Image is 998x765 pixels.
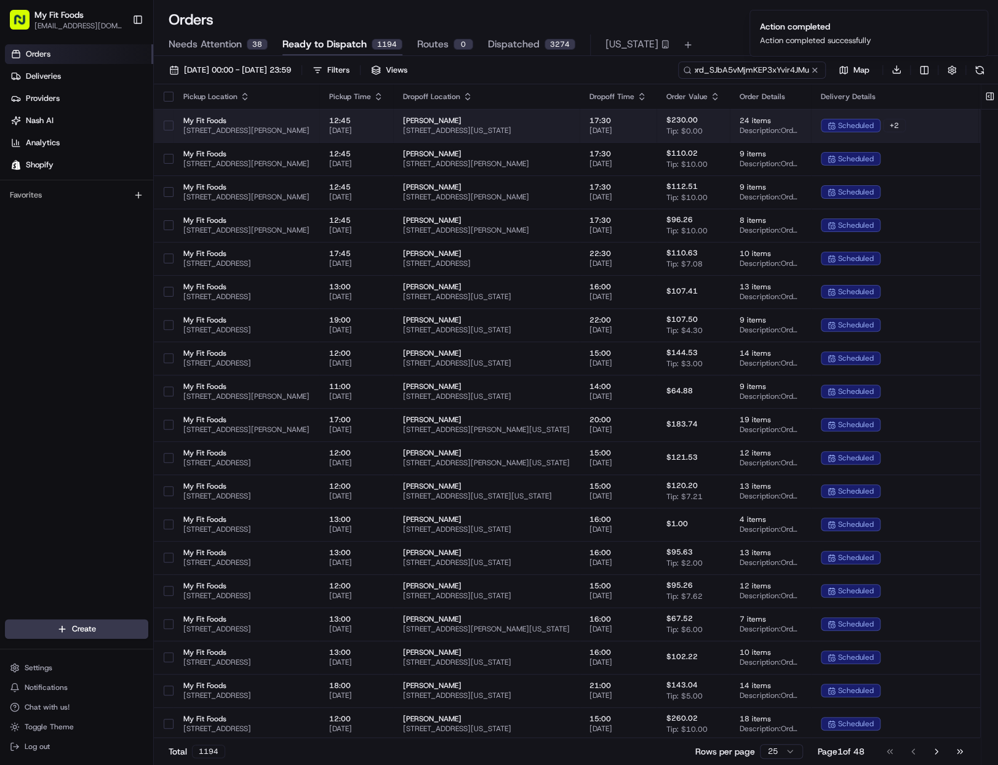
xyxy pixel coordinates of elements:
[183,348,309,358] span: My Fit Foods
[666,193,708,202] span: Tip: $10.00
[838,220,874,230] span: scheduled
[666,148,698,158] span: $110.02
[386,65,407,76] span: Views
[666,215,693,225] span: $96.26
[403,215,570,225] span: [PERSON_NAME]
[183,92,309,102] div: Pickup Location
[183,182,309,192] span: My Fit Foods
[183,425,309,435] span: [STREET_ADDRESS][PERSON_NAME]
[329,458,383,468] span: [DATE]
[25,683,68,692] span: Notifications
[838,453,874,463] span: scheduled
[183,225,309,235] span: [STREET_ADDRESS][PERSON_NAME]
[5,89,153,108] a: Providers
[740,348,801,358] span: 14 items
[589,182,647,192] span: 17:30
[183,614,309,624] span: My Fit Foods
[403,415,570,425] span: [PERSON_NAME]
[740,591,801,601] span: Description: Order #816659, Customer: [PERSON_NAME], Customer's 5 Order, [US_STATE], Day: [DATE] ...
[329,116,383,126] span: 12:45
[403,358,570,368] span: [STREET_ADDRESS][US_STATE]
[403,149,570,159] span: [PERSON_NAME]
[329,591,383,601] span: [DATE]
[5,718,148,735] button: Toggle Theme
[7,236,99,258] a: 📗Knowledge Base
[183,657,309,667] span: [STREET_ADDRESS]
[34,9,84,21] button: My Fit Foods
[183,126,309,135] span: [STREET_ADDRESS][PERSON_NAME]
[666,580,693,590] span: $95.26
[12,49,224,68] p: Welcome 👋
[26,49,50,60] span: Orders
[329,325,383,335] span: [DATE]
[740,258,801,268] span: Description: Order #779612, Customer: [PERSON_NAME], Customer's 6 Order, [US_STATE], Day: [DATE] ...
[329,149,383,159] span: 12:45
[838,420,874,430] span: scheduled
[191,157,224,172] button: See all
[740,391,801,401] span: Description: Order #809367, Customer: [PERSON_NAME], 1st Order, [US_STATE], Day: [DATE] | Time: 1...
[12,242,22,252] div: 📗
[589,415,647,425] span: 20:00
[403,92,570,102] div: Dropoff Location
[329,391,383,401] span: [DATE]
[760,20,871,33] div: Action completed
[589,458,647,468] span: [DATE]
[329,182,383,192] span: 12:45
[740,182,801,192] span: 9 items
[365,62,413,79] button: Views
[164,62,297,79] button: [DATE] 00:00 - [DATE] 23:59
[329,491,383,501] span: [DATE]
[740,614,801,624] span: 7 items
[740,382,801,391] span: 9 items
[589,325,647,335] span: [DATE]
[26,71,61,82] span: Deliveries
[403,292,570,302] span: [STREET_ADDRESS][US_STATE]
[329,647,383,657] span: 13:00
[838,154,874,164] span: scheduled
[5,185,148,205] div: Favorites
[99,236,202,258] a: 💻API Documentation
[589,348,647,358] span: 15:00
[403,581,570,591] span: [PERSON_NAME]
[740,92,801,102] div: Order Details
[329,258,383,268] span: [DATE]
[589,92,647,102] div: Dropoff Time
[329,348,383,358] span: 12:00
[329,425,383,435] span: [DATE]
[122,271,149,281] span: Pylon
[589,382,647,391] span: 14:00
[55,129,169,139] div: We're available if you need us!
[838,619,874,629] span: scheduled
[589,315,647,325] span: 22:00
[589,358,647,368] span: [DATE]
[740,425,801,435] span: Description: Order #809563, Customer: [PERSON_NAME], Customer's 9 Order, [US_STATE], Day: [DATE] ...
[666,452,698,462] span: $121.53
[417,37,449,52] span: Routes
[140,190,166,200] span: [DATE]
[403,225,570,235] span: [STREET_ADDRESS][PERSON_NAME]
[740,481,801,491] span: 13 items
[403,391,570,401] span: [STREET_ADDRESS][US_STATE]
[183,624,309,634] span: [STREET_ADDRESS]
[589,624,647,634] span: [DATE]
[740,292,801,302] span: Description: Order #799906, Customer: [PERSON_NAME], Customer's 65 Order, [US_STATE], Day: [DATE]...
[666,481,698,491] span: $120.20
[329,126,383,135] span: [DATE]
[403,614,570,624] span: [PERSON_NAME]
[38,190,131,200] span: Wisdom [PERSON_NAME]
[183,325,309,335] span: [STREET_ADDRESS]
[403,325,570,335] span: [STREET_ADDRESS][US_STATE]
[403,515,570,524] span: [PERSON_NAME]
[589,282,647,292] span: 16:00
[307,62,355,79] button: Filters
[183,458,309,468] span: [STREET_ADDRESS]
[740,515,801,524] span: 4 items
[740,415,801,425] span: 19 items
[589,149,647,159] span: 17:30
[183,292,309,302] span: [STREET_ADDRESS]
[666,92,720,102] div: Order Value
[183,415,309,425] span: My Fit Foods
[403,126,570,135] span: [STREET_ADDRESS][US_STATE]
[183,282,309,292] span: My Fit Foods
[5,44,153,64] a: Orders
